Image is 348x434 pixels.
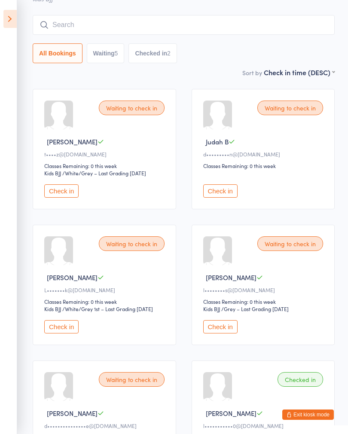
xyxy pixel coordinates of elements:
[206,137,229,146] span: Judah B
[264,67,335,77] div: Check in time (DESC)
[99,236,165,251] div: Waiting to check in
[203,320,238,333] button: Check in
[203,184,238,198] button: Check in
[44,422,167,429] div: d•••••••••••••••e@[DOMAIN_NAME]
[203,305,220,312] div: Kids BJJ
[44,305,61,312] div: Kids BJJ
[87,43,125,63] button: Waiting5
[221,305,289,312] span: / Grey – Last Grading [DATE]
[44,298,167,305] div: Classes Remaining: 0 this week
[282,410,334,420] button: Exit kiosk mode
[242,68,262,77] label: Sort by
[62,305,153,312] span: / White/Grey 1st – Last Grading [DATE]
[115,50,118,57] div: 5
[203,298,326,305] div: Classes Remaining: 0 this week
[278,372,323,387] div: Checked in
[44,150,167,158] div: t••••z@[DOMAIN_NAME]
[203,162,326,169] div: Classes Remaining: 0 this week
[44,169,61,177] div: Kids BJJ
[206,273,256,282] span: [PERSON_NAME]
[33,43,82,63] button: All Bookings
[203,422,326,429] div: l•••••••••••0@[DOMAIN_NAME]
[44,162,167,169] div: Classes Remaining: 0 this week
[62,169,146,177] span: / White/Grey – Last Grading [DATE]
[128,43,177,63] button: Checked in2
[33,15,335,35] input: Search
[203,286,326,293] div: l••••••••s@[DOMAIN_NAME]
[44,286,167,293] div: L•••••••k@[DOMAIN_NAME]
[203,150,326,158] div: d•••••••••n@[DOMAIN_NAME]
[257,101,323,115] div: Waiting to check in
[99,101,165,115] div: Waiting to check in
[47,137,98,146] span: [PERSON_NAME]
[47,409,98,418] span: [PERSON_NAME]
[47,273,98,282] span: [PERSON_NAME]
[167,50,171,57] div: 2
[206,409,256,418] span: [PERSON_NAME]
[257,236,323,251] div: Waiting to check in
[99,372,165,387] div: Waiting to check in
[44,184,79,198] button: Check in
[44,320,79,333] button: Check in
